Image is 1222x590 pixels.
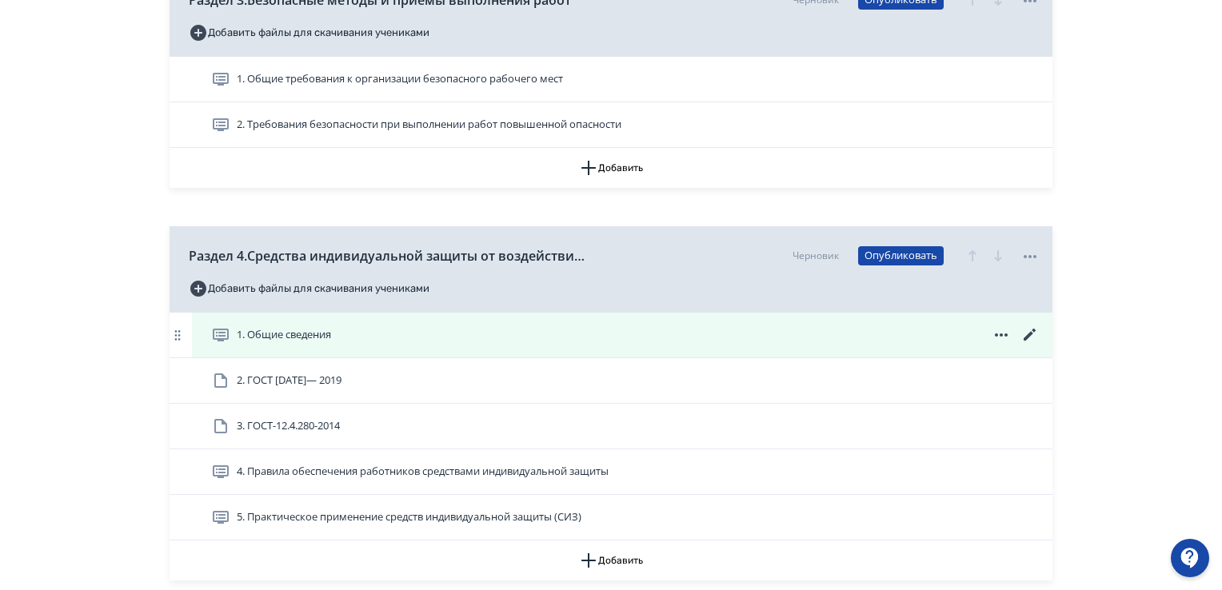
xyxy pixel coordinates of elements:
[189,20,429,46] button: Добавить файлы для скачивания учениками
[793,249,839,263] div: Черновик
[237,71,563,87] span: 1. Общие требования к организации безопасного рабочего мест
[170,148,1052,188] button: Добавить
[170,449,1052,495] div: 4. Правила обеспечения работников средствами индивидуальной защиты
[170,313,1052,358] div: 1. Общие сведения
[858,246,944,265] button: Опубликовать
[237,464,609,480] span: 4. Правила обеспечения работников средствами индивидуальной защиты
[237,418,340,434] span: 3. ГОСТ-12.4.280-2014
[189,276,429,301] button: Добавить файлы для скачивания учениками
[237,373,341,389] span: 2. ГОСТ 12.4.250— 2019
[170,358,1052,404] div: 2. ГОСТ [DATE]— 2019
[170,404,1052,449] div: 3. ГОСТ-12.4.280-2014
[170,495,1052,540] div: 5. Практическое применение средств индивидуальной защиты (СИЗ)
[237,117,621,133] span: 2. Требования безопасности при выполнении работ повышенной опасности
[170,102,1052,148] div: 2. Требования безопасности при выполнении работ повышенной опасности
[237,327,331,343] span: 1. Общие сведения
[170,540,1052,580] button: Добавить
[170,57,1052,102] div: 1. Общие требования к организации безопасного рабочего мест
[189,246,589,265] span: Раздел 4.Средства индивидуальной защиты от воздействия вредных и (или) опасных производственных ф...
[237,509,581,525] span: 5. Практическое применение средств индивидуальной защиты (СИЗ)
